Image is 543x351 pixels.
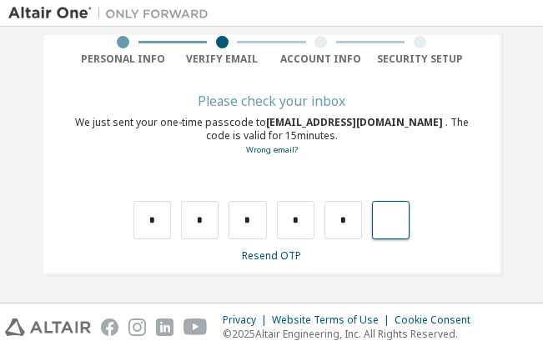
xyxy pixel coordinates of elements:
[370,53,470,66] div: Security Setup
[395,313,480,327] div: Cookie Consent
[173,53,272,66] div: Verify Email
[156,318,173,336] img: linkedin.svg
[101,318,118,336] img: facebook.svg
[74,116,470,157] div: We just sent your one-time passcode to . The code is valid for 15 minutes.
[74,96,470,106] div: Please check your inbox
[8,5,217,22] img: Altair One
[128,318,146,336] img: instagram.svg
[272,53,371,66] div: Account Info
[223,313,272,327] div: Privacy
[184,318,208,336] img: youtube.svg
[74,53,173,66] div: Personal Info
[223,327,480,341] p: © 2025 Altair Engineering, Inc. All Rights Reserved.
[242,248,301,263] a: Resend OTP
[266,115,445,129] span: [EMAIL_ADDRESS][DOMAIN_NAME]
[272,313,395,327] div: Website Terms of Use
[246,144,298,155] a: Go back to the registration form
[5,318,91,336] img: altair_logo.svg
